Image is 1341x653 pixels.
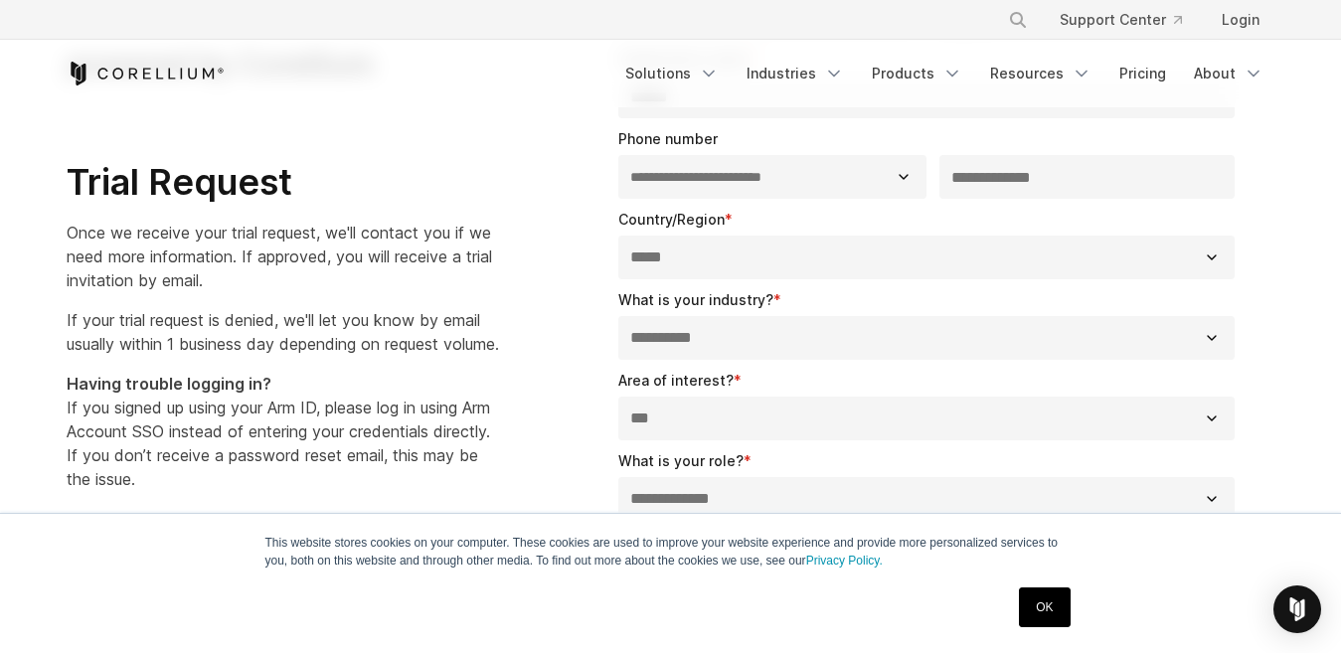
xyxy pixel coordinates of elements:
[618,291,773,308] span: What is your industry?
[1182,56,1275,91] a: About
[67,310,499,354] span: If your trial request is denied, we'll let you know by email usually within 1 business day depend...
[860,56,974,91] a: Products
[618,130,718,147] span: Phone number
[67,160,499,205] h2: Trial Request
[618,211,725,228] span: Country/Region
[984,2,1275,38] div: Navigation Menu
[1206,2,1275,38] a: Login
[67,374,271,394] strong: Having trouble logging in?
[618,452,744,469] span: What is your role?
[735,56,856,91] a: Industries
[265,534,1077,570] p: This website stores cookies on your computer. These cookies are used to improve your website expe...
[67,223,492,290] span: Once we receive your trial request, we'll contact you if we need more information. If approved, y...
[978,56,1103,91] a: Resources
[613,56,731,91] a: Solutions
[1107,56,1178,91] a: Pricing
[67,374,490,489] span: If you signed up using your Arm ID, please log in using Arm Account SSO instead of entering your ...
[806,554,883,568] a: Privacy Policy.
[1000,2,1036,38] button: Search
[1044,2,1198,38] a: Support Center
[618,372,734,389] span: Area of interest?
[67,62,225,85] a: Corellium Home
[1019,587,1070,627] a: OK
[1273,585,1321,633] div: Open Intercom Messenger
[613,56,1275,91] div: Navigation Menu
